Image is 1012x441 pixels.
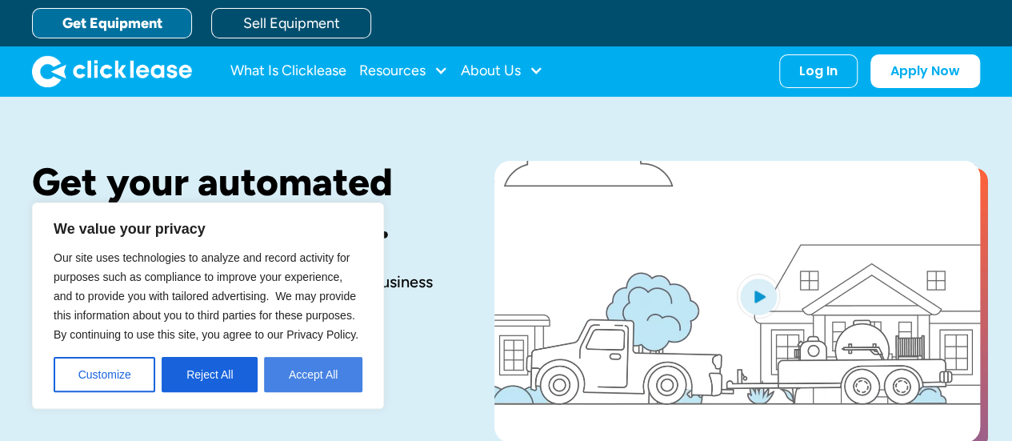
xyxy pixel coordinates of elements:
[461,55,543,87] div: About Us
[32,161,443,246] h1: Get your automated decision in seconds.
[211,8,371,38] a: Sell Equipment
[54,251,358,341] span: Our site uses technologies to analyze and record activity for purposes such as compliance to impr...
[264,357,362,392] button: Accept All
[230,55,346,87] a: What Is Clicklease
[870,54,980,88] a: Apply Now
[32,55,192,87] img: Clicklease logo
[799,63,838,79] div: Log In
[32,202,384,409] div: We value your privacy
[162,357,258,392] button: Reject All
[737,274,780,319] img: Blue play button logo on a light blue circular background
[32,8,192,38] a: Get Equipment
[54,357,155,392] button: Customize
[54,219,362,239] p: We value your privacy
[359,55,448,87] div: Resources
[32,55,192,87] a: home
